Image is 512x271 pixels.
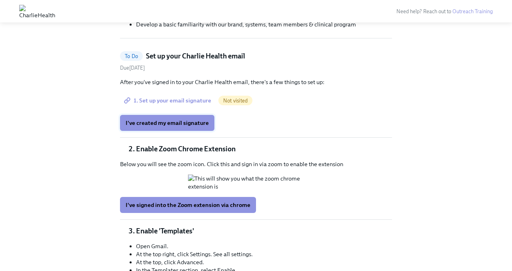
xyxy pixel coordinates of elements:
[120,65,145,71] span: Tuesday, September 9th 2025, 10:00 am
[120,51,392,72] a: To DoSet up your Charlie Health emailDue[DATE]
[120,78,392,86] p: After you've signed in to your Charlie Health email, there's a few things to set up:
[136,258,392,266] li: At the top, click Advanced.
[136,226,392,236] li: Enable 'Templates'
[136,250,392,258] li: At the top right, click Settings. See all settings.
[146,51,245,61] h5: Set up your Charlie Health email
[19,5,55,18] img: CharlieHealth
[120,160,392,168] p: Below you will see the zoom icon. Click this and sign in via zoom to enable the extension
[126,96,211,104] span: 1. Set up your email signature
[120,115,214,131] button: I've created my email signature
[126,119,209,127] span: I've created my email signature
[396,8,493,14] span: Need help? Reach out to
[452,8,493,14] a: Outreach Training
[188,175,324,191] button: Zoom image
[120,197,256,213] button: I've signed into the Zoom extension via chrome
[136,144,392,154] li: Enable Zoom Chrome Extension
[126,201,250,209] span: I've signed into the Zoom extension via chrome
[120,92,217,108] a: 1. Set up your email signature
[218,98,252,104] span: Not visited
[136,20,392,28] li: Develop a basic familiarity with our brand, systems, team members & clinical program
[120,53,143,59] span: To Do
[136,242,392,250] li: Open Gmail.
